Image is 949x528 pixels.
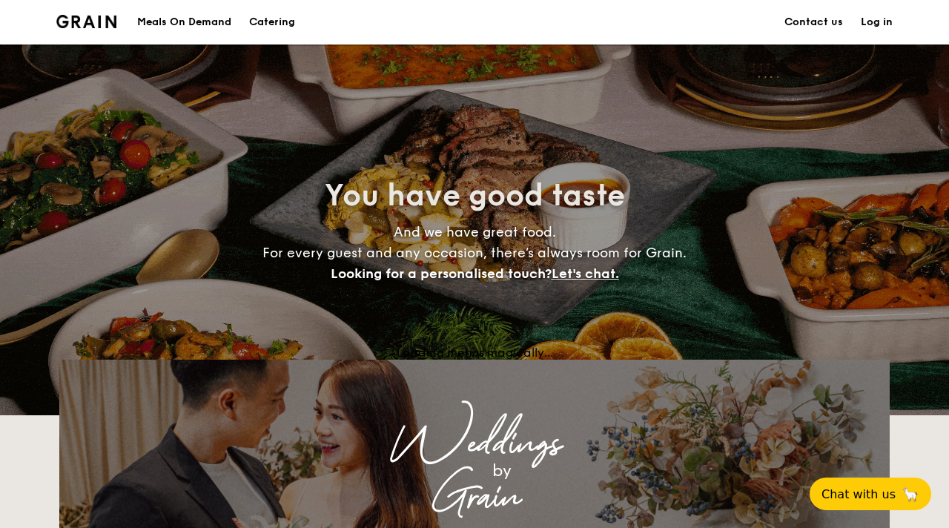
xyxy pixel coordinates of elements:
[552,265,619,282] span: Let's chat.
[821,487,896,501] span: Chat with us
[59,346,890,360] div: Loading menus magically...
[245,458,759,484] div: by
[810,478,931,510] button: Chat with us🦙
[56,15,116,28] img: Grain
[56,15,116,28] a: Logotype
[902,486,919,503] span: 🦙
[190,431,759,458] div: Weddings
[190,484,759,511] div: Grain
